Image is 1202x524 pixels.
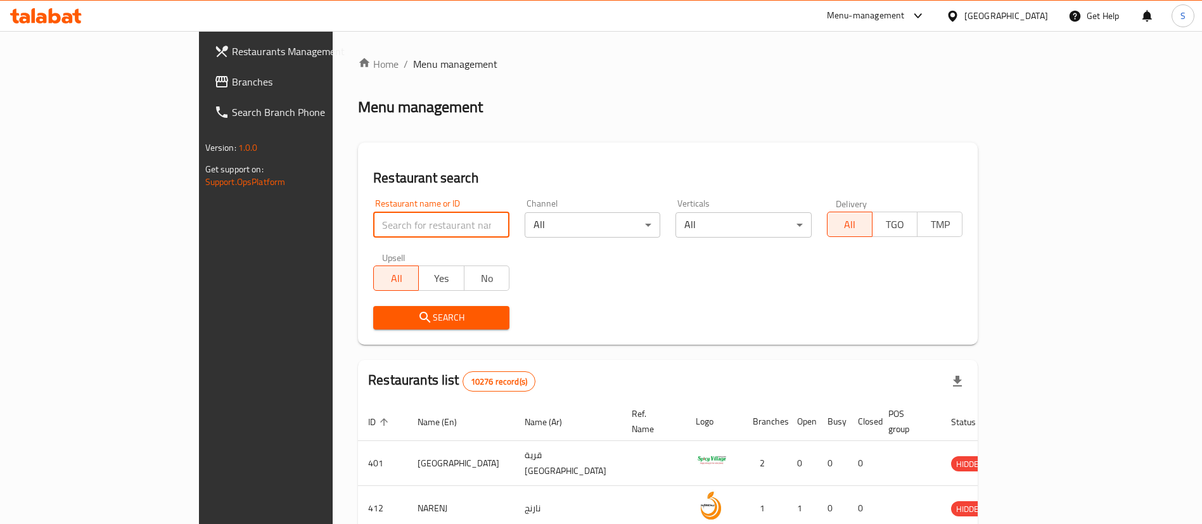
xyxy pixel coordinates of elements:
span: S [1180,9,1186,23]
span: Name (Ar) [525,414,579,430]
span: HIDDEN [951,502,989,516]
span: Yes [424,269,459,288]
th: Busy [817,402,848,441]
input: Search for restaurant name or ID.. [373,212,509,238]
button: TMP [917,212,962,237]
span: Get support on: [205,161,264,177]
th: Logo [686,402,743,441]
span: Version: [205,139,236,156]
h2: Restaurant search [373,169,962,188]
a: Search Branch Phone [204,97,400,127]
label: Delivery [836,199,867,208]
span: Restaurants Management [232,44,390,59]
span: Status [951,414,992,430]
span: All [379,269,414,288]
h2: Restaurants list [368,371,535,392]
th: Closed [848,402,878,441]
div: Menu-management [827,8,905,23]
button: No [464,265,509,291]
span: Ref. Name [632,406,670,437]
button: All [373,265,419,291]
img: Spicy Village [696,445,727,476]
div: All [675,212,812,238]
a: Support.OpsPlatform [205,174,286,190]
td: 0 [787,441,817,486]
span: ID [368,414,392,430]
label: Upsell [382,253,406,262]
span: Search [383,310,499,326]
div: All [525,212,661,238]
span: 1.0.0 [238,139,258,156]
span: Search Branch Phone [232,105,390,120]
button: TGO [872,212,917,237]
button: Search [373,306,509,329]
td: 2 [743,441,787,486]
span: Menu management [413,56,497,72]
td: 0 [848,441,878,486]
a: Branches [204,67,400,97]
span: TMP [923,215,957,234]
span: 10276 record(s) [463,376,535,388]
img: NARENJ [696,490,727,521]
span: POS group [888,406,926,437]
span: HIDDEN [951,457,989,471]
span: Name (En) [418,414,473,430]
button: Yes [418,265,464,291]
th: Open [787,402,817,441]
div: HIDDEN [951,456,989,471]
td: قرية [GEOGRAPHIC_DATA] [515,441,622,486]
div: HIDDEN [951,501,989,516]
button: All [827,212,873,237]
span: All [833,215,867,234]
li: / [404,56,408,72]
td: [GEOGRAPHIC_DATA] [407,441,515,486]
nav: breadcrumb [358,56,978,72]
a: Restaurants Management [204,36,400,67]
h2: Menu management [358,97,483,117]
th: Branches [743,402,787,441]
span: Branches [232,74,390,89]
div: Export file [942,366,973,397]
td: 0 [817,441,848,486]
span: No [470,269,504,288]
span: TGO [878,215,912,234]
div: [GEOGRAPHIC_DATA] [964,9,1048,23]
div: Total records count [463,371,535,392]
